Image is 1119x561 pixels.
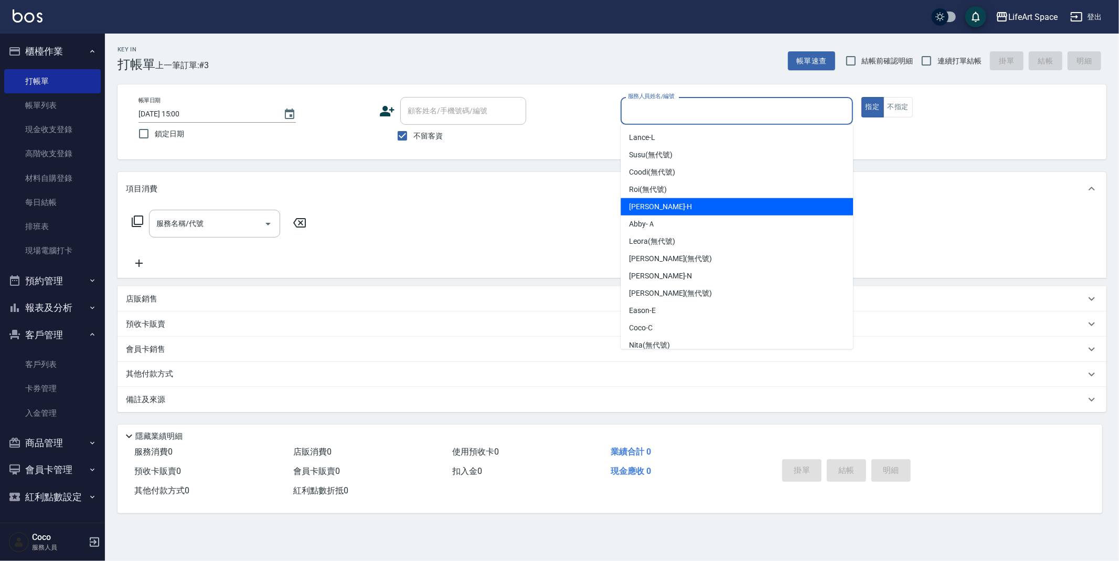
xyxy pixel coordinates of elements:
p: 項目消費 [126,184,157,195]
span: Eason -E [629,305,656,316]
label: 帳單日期 [138,96,161,104]
button: Choose date, selected date is 2025-10-13 [277,102,302,127]
button: 櫃檯作業 [4,38,101,65]
span: Abby -Ａ [629,219,655,230]
span: 服務消費 0 [134,447,173,457]
div: 其他付款方式 [118,362,1106,387]
div: 備註及來源 [118,387,1106,412]
span: 紅利點數折抵 0 [293,486,348,495]
p: 會員卡銷售 [126,344,165,355]
div: 會員卡銷售 [118,337,1106,362]
span: Coco -C [629,322,653,333]
span: Nita (無代號) [629,340,670,351]
a: 卡券管理 [4,376,101,401]
span: 使用預收卡 0 [452,447,499,457]
h2: Key In [118,46,155,53]
span: Susu (無代號) [629,149,673,160]
button: LifeArt Space [992,6,1062,28]
button: 指定 [861,97,884,117]
button: 紅利點數設定 [4,483,101,511]
span: Roi (無代號) [629,184,667,195]
h5: Coco [32,532,86,543]
p: 隱藏業績明細 [135,431,183,442]
span: 不留客資 [413,131,443,142]
span: Leora (無代號) [629,236,675,247]
button: 預約管理 [4,267,101,295]
a: 現金收支登錄 [4,117,101,142]
a: 材料自購登錄 [4,166,101,190]
a: 高階收支登錄 [4,142,101,166]
p: 預收卡販賣 [126,319,165,330]
a: 帳單列表 [4,93,101,117]
span: [PERSON_NAME] -N [629,271,692,282]
a: 入金管理 [4,401,101,425]
a: 客戶列表 [4,352,101,376]
p: 服務人員 [32,543,86,552]
button: Open [260,215,276,232]
span: 結帳前確認明細 [862,56,913,67]
span: 會員卡販賣 0 [293,466,340,476]
button: 客戶管理 [4,321,101,349]
img: Logo [13,9,42,23]
button: save [965,6,986,27]
span: 店販消費 0 [293,447,332,457]
button: 不指定 [883,97,913,117]
span: 上一筆訂單:#3 [155,59,209,72]
a: 排班表 [4,214,101,239]
span: Lance -L [629,132,655,143]
span: 預收卡販賣 0 [134,466,181,476]
div: 項目消費 [118,172,1106,206]
span: 連續打單結帳 [937,56,982,67]
button: 會員卡管理 [4,456,101,483]
span: 業績合計 0 [611,447,651,457]
label: 服務人員姓名/編號 [628,92,674,100]
span: Coodi (無代號) [629,167,675,178]
span: 其他付款方式 0 [134,486,189,495]
button: 帳單速查 [788,51,835,71]
a: 每日結帳 [4,190,101,214]
button: 商品管理 [4,429,101,457]
p: 備註及來源 [126,394,165,405]
a: 現場電腦打卡 [4,239,101,263]
span: 鎖定日期 [155,128,184,139]
div: 預收卡販賣 [118,311,1106,337]
p: 店販銷售 [126,294,157,305]
span: 扣入金 0 [452,466,482,476]
p: 其他付款方式 [126,369,178,380]
img: Person [8,532,29,553]
h3: 打帳單 [118,57,155,72]
button: 報表及分析 [4,294,101,321]
div: LifeArt Space [1008,10,1058,24]
span: [PERSON_NAME] -H [629,201,692,212]
input: YYYY/MM/DD hh:mm [138,105,273,123]
span: 現金應收 0 [611,466,651,476]
a: 打帳單 [4,69,101,93]
span: [PERSON_NAME] (無代號) [629,288,712,299]
div: 店販銷售 [118,286,1106,311]
button: 登出 [1066,7,1106,27]
span: [PERSON_NAME] (無代號) [629,253,712,264]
